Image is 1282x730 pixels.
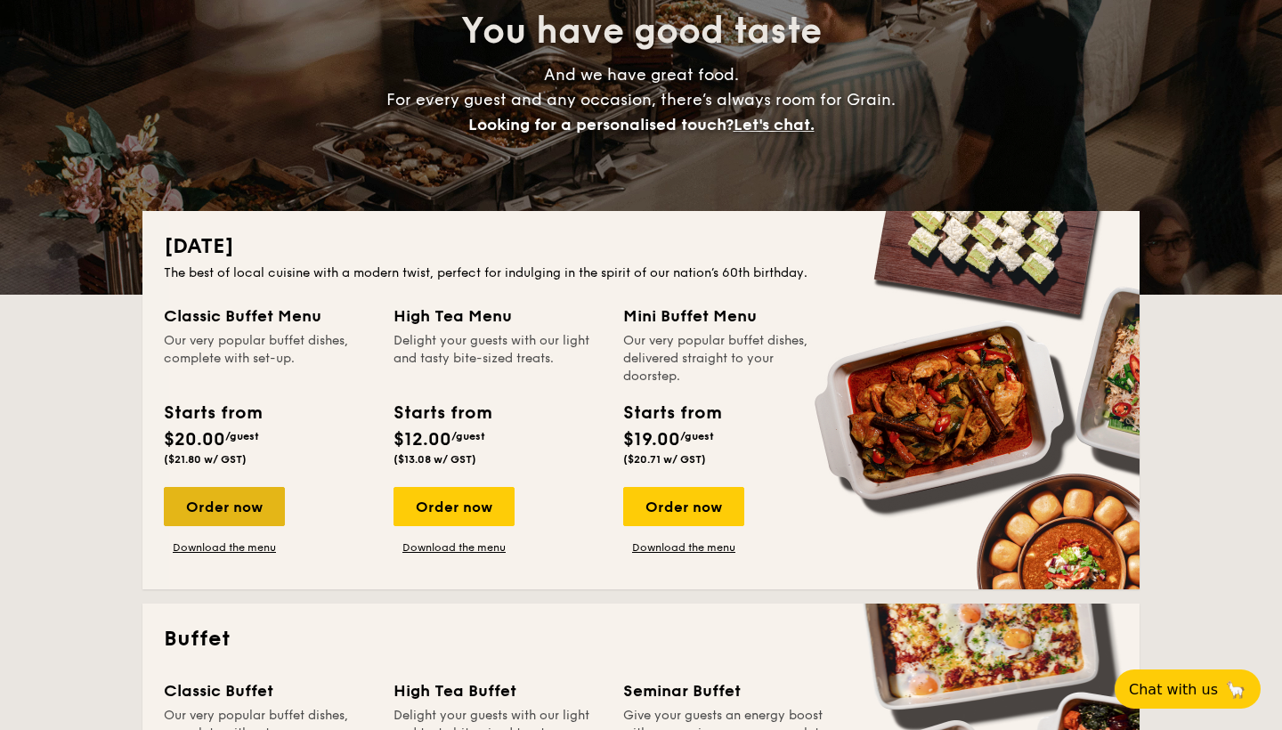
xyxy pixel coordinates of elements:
h2: Buffet [164,625,1118,653]
span: 🦙 [1225,679,1246,700]
div: Starts from [164,400,261,426]
span: /guest [451,430,485,442]
span: Chat with us [1129,681,1218,698]
div: Classic Buffet [164,678,372,703]
div: Order now [394,487,515,526]
div: High Tea Buffet [394,678,602,703]
a: Download the menu [623,540,744,555]
span: Let's chat. [734,115,815,134]
span: /guest [225,430,259,442]
div: Order now [623,487,744,526]
div: Starts from [623,400,720,426]
a: Download the menu [394,540,515,555]
span: ($13.08 w/ GST) [394,453,476,466]
div: Classic Buffet Menu [164,304,372,328]
div: High Tea Menu [394,304,602,328]
span: $20.00 [164,429,225,450]
div: Our very popular buffet dishes, complete with set-up. [164,332,372,385]
button: Chat with us🦙 [1115,669,1261,709]
div: Order now [164,487,285,526]
h2: [DATE] [164,232,1118,261]
div: Our very popular buffet dishes, delivered straight to your doorstep. [623,332,832,385]
span: ($20.71 w/ GST) [623,453,706,466]
span: ($21.80 w/ GST) [164,453,247,466]
span: $12.00 [394,429,451,450]
span: /guest [680,430,714,442]
a: Download the menu [164,540,285,555]
div: Mini Buffet Menu [623,304,832,328]
div: The best of local cuisine with a modern twist, perfect for indulging in the spirit of our nation’... [164,264,1118,282]
div: Delight your guests with our light and tasty bite-sized treats. [394,332,602,385]
div: Starts from [394,400,491,426]
div: Seminar Buffet [623,678,832,703]
span: $19.00 [623,429,680,450]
